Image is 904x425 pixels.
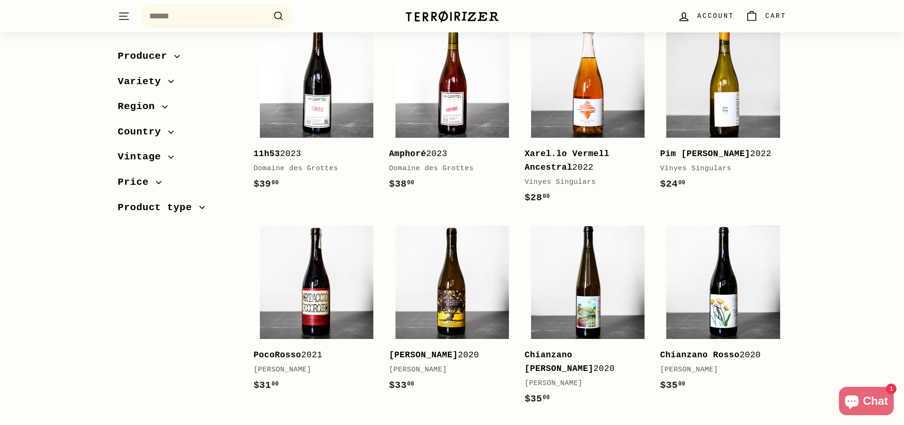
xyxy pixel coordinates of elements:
b: Xarel.lo Vermell Ancestral [525,149,609,172]
a: Amphoré2023Domaine des Grottes [389,18,515,201]
a: Xarel.lo Vermell Ancestral2022Vinyes Singulars [525,18,651,215]
span: $38 [389,179,414,189]
sup: 00 [407,180,414,186]
span: $35 [525,394,550,404]
a: Pim [PERSON_NAME]2022Vinyes Singulars [660,18,786,201]
sup: 00 [678,381,685,387]
span: Cart [765,11,786,21]
a: PocoRosso2021[PERSON_NAME] [253,220,379,402]
span: Account [697,11,734,21]
button: Variety [118,71,238,97]
sup: 00 [543,394,550,401]
a: [PERSON_NAME]2020[PERSON_NAME] [389,220,515,402]
a: Account [672,2,740,30]
div: 2021 [253,348,370,362]
button: Region [118,96,238,122]
div: 2022 [525,147,641,174]
b: PocoRosso [253,350,301,360]
span: $39 [253,179,279,189]
inbox-online-store-chat: Shopify online store chat [836,387,896,417]
b: Chianzano [PERSON_NAME] [525,350,593,373]
b: [PERSON_NAME] [389,350,458,360]
div: 2023 [389,147,506,161]
b: Chianzano Rosso [660,350,740,360]
div: [PERSON_NAME] [660,364,777,376]
button: Price [118,172,238,197]
div: Vinyes Singulars [660,163,777,174]
a: Chianzano [PERSON_NAME]2020[PERSON_NAME] [525,220,651,416]
button: Country [118,122,238,147]
span: $24 [660,179,686,189]
span: Variety [118,74,168,90]
span: $31 [253,380,279,391]
b: Amphoré [389,149,426,158]
div: [PERSON_NAME] [389,364,506,376]
div: 2020 [660,348,777,362]
sup: 00 [678,180,685,186]
button: Product type [118,197,238,223]
span: $28 [525,192,550,203]
a: Chianzano Rosso2020[PERSON_NAME] [660,220,786,402]
span: $35 [660,380,686,391]
sup: 00 [543,193,550,200]
a: 11h532023Domaine des Grottes [253,18,379,201]
sup: 00 [407,381,414,387]
sup: 00 [272,180,279,186]
sup: 00 [272,381,279,387]
span: Vintage [118,149,168,165]
button: Vintage [118,147,238,172]
div: Domaine des Grottes [253,163,370,174]
div: [PERSON_NAME] [253,364,370,376]
b: 11h53 [253,149,280,158]
div: 2023 [253,147,370,161]
span: Producer [118,48,174,64]
span: $33 [389,380,414,391]
span: Country [118,124,168,140]
div: Vinyes Singulars [525,177,641,188]
div: [PERSON_NAME] [525,378,641,389]
span: Region [118,99,162,115]
a: Cart [740,2,792,30]
div: Domaine des Grottes [389,163,506,174]
div: 2020 [389,348,506,362]
span: Price [118,174,156,190]
span: Product type [118,200,199,216]
div: 2020 [525,348,641,376]
button: Producer [118,46,238,71]
div: 2022 [660,147,777,161]
b: Pim [PERSON_NAME] [660,149,750,158]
